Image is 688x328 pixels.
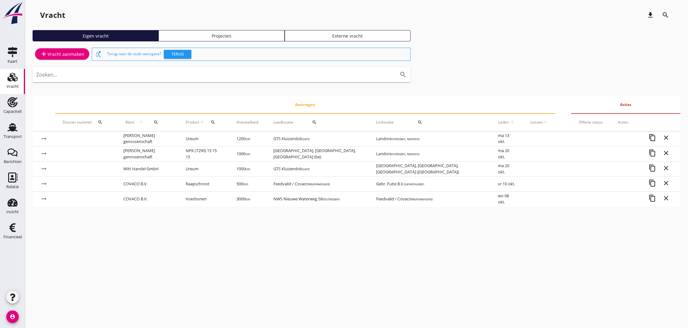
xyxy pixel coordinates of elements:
i: close [662,164,670,172]
td: ma 20 okt. [490,161,523,177]
a: Vracht aanmaken [35,48,89,60]
td: GTS Kluizendok [266,161,369,177]
i: close [662,134,670,141]
div: Eigen vracht [35,33,156,39]
td: Feedvalid / Covaco [266,177,369,192]
td: GTS Kluizendok [266,131,369,146]
i: content_copy [649,179,656,187]
i: arrow_upward [199,120,205,125]
i: content_copy [649,164,656,172]
th: Acties [571,96,680,114]
td: [PERSON_NAME] genossenschaft [116,146,178,161]
small: ton [245,167,250,171]
small: ton [245,197,250,201]
span: 500 [236,181,248,187]
small: Birsfelden, Muttenz [390,137,420,141]
a: Projecten [158,30,284,41]
i: search [98,120,103,125]
td: COVACO B.V. [116,192,178,207]
td: NWS Nieuwe Waterweg Silo [266,192,369,207]
div: Externe vracht [287,33,408,39]
i: download [647,11,654,19]
span: Lossen [530,119,543,125]
td: wo 08 okt. [490,192,523,207]
td: Landor [369,146,490,161]
div: Vracht [7,84,19,88]
div: Loslocatie [376,115,483,130]
div: Acties [618,119,673,125]
div: Relatie [6,185,19,189]
div: Dossier nummer [63,115,108,130]
div: Vracht aanmaken [40,50,84,58]
td: Feedvalid / Covaco [369,192,490,207]
i: arrow_right_alt [40,180,48,188]
td: [GEOGRAPHIC_DATA], [GEOGRAPHIC_DATA], [GEOGRAPHIC_DATA] ([GEOGRAPHIC_DATA]) [369,161,490,177]
i: search [210,120,215,125]
td: Raapschroot [178,177,229,192]
div: Inzicht [6,210,19,214]
i: arrow_upward [543,120,548,125]
i: close [662,149,670,157]
td: Witt Handel GmbH [116,161,178,177]
td: ma 20 okt. [490,146,523,161]
i: content_copy [649,194,656,202]
small: Munnikenland [411,197,432,201]
small: Schiedam [325,197,340,201]
i: close [662,179,670,187]
span: Product [186,119,199,125]
a: Externe vracht [285,30,411,41]
div: Hoeveelheid [236,119,258,125]
td: COVACO B.V. [116,177,178,192]
a: Eigen vracht [33,30,158,41]
input: Zoeken... [36,70,389,80]
td: Ureum [178,161,229,177]
div: Kaart [8,59,18,63]
div: Financieel [3,235,22,239]
i: account_circle [6,310,19,323]
i: add [40,50,48,58]
span: Laden [498,119,510,125]
i: search [662,11,669,19]
td: [PERSON_NAME] genossenschaft [116,131,178,146]
i: arrow_right_alt [40,150,48,157]
td: [GEOGRAPHIC_DATA], [GEOGRAPHIC_DATA], [GEOGRAPHIC_DATA] (be) [266,146,369,161]
small: ton [245,137,250,141]
i: search [312,120,317,125]
td: vr 10 okt. [490,177,523,192]
div: Laadlocatie [273,115,361,130]
i: content_copy [649,149,656,157]
i: arrow_upward [510,120,515,125]
td: Voerbonen [178,192,229,207]
i: search [417,120,422,125]
i: search [153,120,158,125]
div: Projecten [161,33,282,39]
td: Gebr. Fuite B.V. [369,177,490,192]
div: Capaciteit [3,109,22,114]
div: Transport [3,135,22,139]
td: ma 13 okt. [490,131,523,146]
div: Vracht [40,10,65,20]
div: Offerte status [579,119,603,125]
span: 1000 [236,166,250,172]
small: Birsfelden, Muttenz [390,152,420,156]
td: Ureum [178,131,229,146]
th: Aanvragen [55,96,555,114]
i: content_copy [649,134,656,141]
small: Munnikenland [308,182,330,186]
i: arrow_right_alt [40,165,48,172]
i: switch_access_shortcut [95,50,102,58]
button: Terug [164,50,191,59]
span: Klant [123,119,137,125]
span: 3000 [236,196,250,202]
div: Berichten [4,160,22,164]
i: close [662,194,670,202]
i: arrow_right_alt [40,195,48,203]
span: 1000 [236,151,250,156]
span: 1200 [236,136,250,141]
i: arrow_upward [137,120,146,125]
td: NPK (7290) 15 15 15 [178,146,229,161]
td: Landor [369,131,490,146]
small: Gent [302,167,310,171]
i: search [399,71,407,78]
small: Genemuiden [404,182,424,186]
